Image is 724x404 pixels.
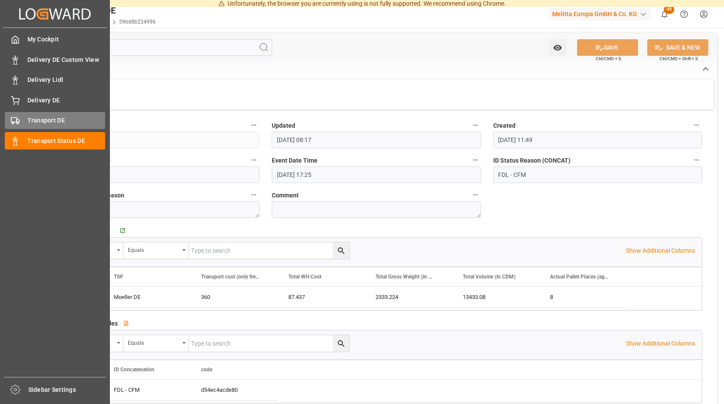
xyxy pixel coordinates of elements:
[103,287,191,307] div: Moeller DE
[123,335,189,352] button: open menu
[278,287,365,307] div: 87.437
[103,287,627,308] div: Press SPACE to select this row.
[333,335,349,352] button: search button
[470,154,481,166] button: Event Date Time
[191,380,278,400] div: d54ec4acde80
[365,287,452,307] div: 2333.224
[691,154,702,166] button: ID Status Reason (CONCAT)
[27,55,106,65] span: Delivery DE Custom View
[27,116,106,125] span: Transport DE
[27,136,106,146] span: Transport Status DE
[493,121,516,130] span: Created
[5,112,105,129] a: Transport DE
[288,274,321,280] span: Total WH Cost
[272,166,481,183] input: DD.MM.YYYY HH:MM
[248,189,260,200] button: Description Status Reason
[655,4,674,24] button: show 48 new notifications
[549,8,651,20] div: Melitta Europa GmbH & Co. KG
[5,92,105,109] a: Delivery DE
[470,189,481,200] button: Comment
[452,287,540,307] div: 13433.08
[128,337,179,347] div: Equals
[189,242,349,259] input: Type to search
[5,31,105,48] a: My Cockpit
[40,39,272,56] input: Search Fields
[493,132,702,148] input: DD.MM.YYYY HH:MM
[103,380,191,400] div: FDL - CFM
[5,51,105,68] a: Delivery DE Custom View
[27,96,106,105] span: Delivery DE
[691,119,702,131] button: Created
[201,367,212,373] span: code
[128,244,179,254] div: Equals
[189,335,349,352] input: Type to search
[596,55,621,62] span: Ctrl/CMD + S
[272,156,318,165] span: Event Date Time
[333,242,349,259] button: search button
[103,380,278,401] div: Press SPACE to select this row.
[549,39,567,56] button: open menu
[674,4,694,24] button: Help Center
[5,132,105,149] a: Transport Status DE
[5,71,105,88] a: Delivery Lidl
[647,39,708,56] button: SAVE & NEW
[272,132,481,148] input: DD.MM.YYYY HH:MM
[272,191,299,200] span: Comment
[28,385,106,394] span: Sidebar Settings
[470,119,481,131] button: Updated
[577,39,638,56] button: SAVE
[540,287,627,307] div: 8
[550,274,608,280] span: Actual Pallet Places (aggregation)
[626,246,695,255] p: Show Additional Columns
[27,35,106,44] span: My Cockpit
[376,274,434,280] span: Total Gross Weight (in KG)
[664,5,674,14] span: 48
[191,287,278,307] div: 360
[659,55,698,62] span: Ctrl/CMD + Shift + S
[248,119,260,131] button: code
[549,6,655,22] button: Melitta Europa GmbH & Co. KG
[114,367,154,373] span: ID Concatenation
[123,242,189,259] button: open menu
[493,156,570,165] span: ID Status Reason (CONCAT)
[248,154,260,166] button: Logward Transport ID
[27,75,106,85] span: Delivery Lidl
[626,339,695,348] p: Show Additional Columns
[201,274,260,280] span: Transport cost (only freight shipping)
[463,274,516,280] span: Total Volume (in CDM)
[114,274,123,280] span: TSP
[272,121,295,130] span: Updated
